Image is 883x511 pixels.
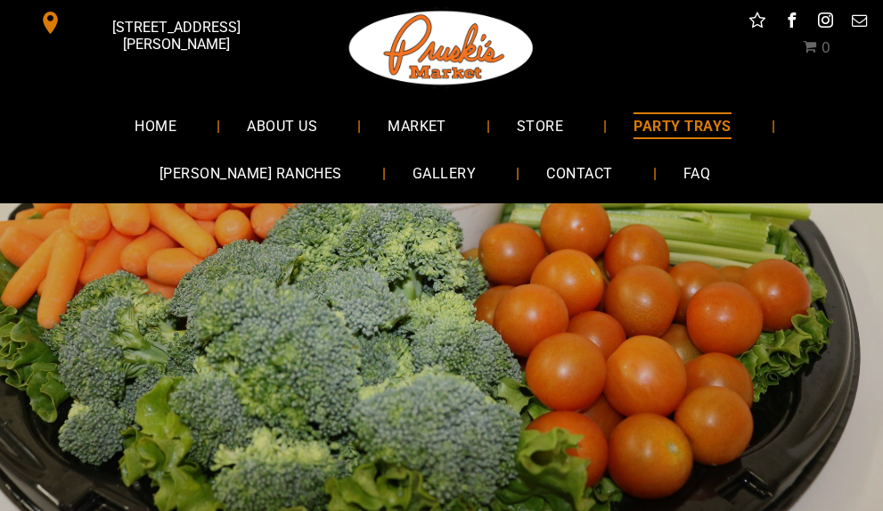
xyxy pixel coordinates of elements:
[490,102,590,149] a: STORE
[220,102,344,149] a: ABOUT US
[780,9,803,37] a: facebook
[746,9,769,37] a: Social network
[361,102,473,149] a: MARKET
[27,9,290,37] a: [STREET_ADDRESS][PERSON_NAME]
[847,9,871,37] a: email
[66,10,288,62] span: [STREET_ADDRESS][PERSON_NAME]
[108,102,203,149] a: HOME
[519,150,639,197] a: CONTACT
[814,9,837,37] a: instagram
[133,150,369,197] a: [PERSON_NAME] RANCHES
[657,150,737,197] a: FAQ
[607,102,757,149] a: PARTY TRAYS
[386,150,503,197] a: GALLERY
[822,39,830,56] span: 0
